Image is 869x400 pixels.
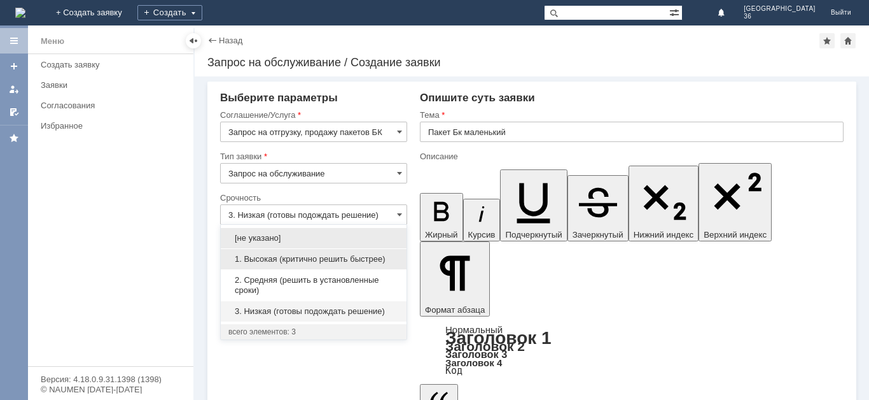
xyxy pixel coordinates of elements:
a: Мои согласования [4,102,24,122]
div: Срочность [220,194,405,202]
span: [GEOGRAPHIC_DATA] [744,5,816,13]
button: Нижний индекс [629,166,699,241]
a: Заголовок 2 [445,339,525,354]
div: Тема [420,111,841,119]
a: Мои заявки [4,79,24,99]
div: Избранное [41,121,172,131]
span: [не указано] [228,233,399,243]
span: Нижний индекс [634,230,694,239]
div: Меню [41,34,64,49]
span: Жирный [425,230,458,239]
div: Тип заявки [220,152,405,161]
div: Согласования [41,101,186,110]
span: Подчеркнутый [505,230,562,239]
span: 1. Высокая (критично решить быстрее) [228,254,399,264]
a: Согласования [36,96,191,115]
a: Код [445,365,462,376]
div: © NAUMEN [DATE]-[DATE] [41,385,181,394]
span: Выберите параметры [220,92,338,104]
div: Просьба отгрузить пакет БК маленький 500 шт [5,5,186,25]
div: Создать [137,5,202,20]
div: Добавить в избранное [819,33,835,48]
span: Курсив [468,230,496,239]
div: Запрос на обслуживание / Создание заявки [207,56,856,69]
button: Верхний индекс [699,163,772,241]
a: Создать заявку [4,56,24,76]
img: logo [15,8,25,18]
div: Формат абзаца [420,325,844,375]
span: Формат абзаца [425,305,485,315]
button: Формат абзаца [420,241,490,317]
button: Курсив [463,199,501,241]
a: Нормальный [445,324,503,335]
button: Подчеркнутый [500,169,567,241]
a: Создать заявку [36,55,191,75]
span: 3. Низкая (готовы подождать решение) [228,306,399,317]
a: Назад [219,36,242,45]
span: 2. Средняя (решить в установленные сроки) [228,275,399,296]
span: Опишите суть заявки [420,92,535,104]
div: Описание [420,152,841,161]
a: Заголовок 3 [445,348,507,360]
span: Зачеркнутый [573,230,623,239]
div: Сделать домашней страницей [840,33,856,48]
div: Создать заявку [41,60,186,69]
div: Соглашение/Услуга [220,111,405,119]
div: Скрыть меню [186,33,201,48]
div: Версия: 4.18.0.9.31.1398 (1398) [41,375,181,383]
div: Заявки [41,80,186,90]
span: Расширенный поиск [669,6,682,18]
a: Заголовок 4 [445,357,502,368]
a: Заявки [36,75,191,95]
span: Верхний индекс [704,230,767,239]
div: всего элементов: 3 [228,327,399,337]
a: Перейти на домашнюю страницу [15,8,25,18]
button: Зачеркнутый [567,175,629,241]
button: Жирный [420,193,463,241]
a: Заголовок 1 [445,328,552,348]
span: 36 [744,13,816,20]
